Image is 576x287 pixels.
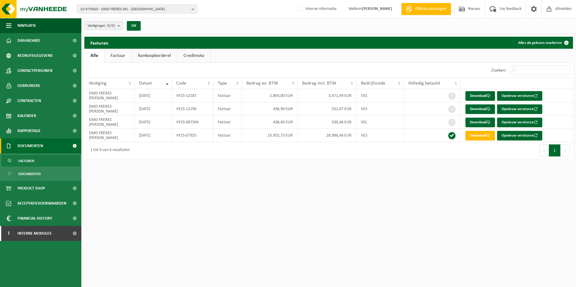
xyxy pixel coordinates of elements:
[172,116,213,129] td: VF25-087504
[242,102,298,116] td: 438,90 EUR
[497,91,542,101] button: Opnieuw versturen
[84,129,134,142] td: DMD FRÈRES [PERSON_NAME]
[177,49,210,63] a: Creditnota
[84,102,134,116] td: DMD FRÈRES [PERSON_NAME]
[298,89,356,102] td: 3.471,49 EUR
[172,89,213,102] td: VF25-12187
[17,138,43,153] span: Documenten
[134,89,172,102] td: [DATE]
[2,168,80,179] a: Documenten
[17,33,40,48] span: Dashboard
[549,144,561,156] button: 1
[134,129,172,142] td: [DATE]
[80,5,189,14] span: 10-979660 - DMD FRÈRES SRL - [GEOGRAPHIC_DATA]
[356,116,404,129] td: VEL
[298,129,356,142] td: 28.986,46 EUR
[17,108,36,123] span: Kalender
[88,21,115,30] span: Vestigingen
[87,145,130,156] div: 1 tot 4 van 4 resultaten
[6,226,11,241] span: I
[132,49,177,63] a: Aankoopborderel
[84,49,104,63] a: Alle
[18,168,41,180] span: Documenten
[414,6,448,12] span: Offerte aanvragen
[297,5,337,14] label: Interne informatie
[298,116,356,129] td: 530,46 EUR
[213,129,242,142] td: Factuur
[561,144,570,156] button: Next
[246,81,278,86] span: Bedrag ex. BTW
[497,104,542,114] button: Opnieuw versturen
[17,18,36,33] span: Navigatie
[465,104,495,114] a: Download
[17,48,53,63] span: Bedrijfsgegevens
[89,81,107,86] span: Vestiging
[172,129,213,142] td: VF25-07925
[17,63,52,78] span: Contactpersonen
[465,131,495,140] a: Download
[134,102,172,116] td: [DATE]
[134,116,172,129] td: [DATE]
[176,81,186,86] span: Code
[242,89,298,102] td: 2.869,00 EUR
[242,129,298,142] td: 23.955,75 EUR
[84,37,114,48] h2: Facturen
[17,211,52,226] span: Financial History
[362,7,392,11] strong: [PERSON_NAME]
[172,102,213,116] td: VF25-12196
[2,155,80,166] a: Facturen
[361,81,385,86] span: Bedrijfscode
[213,116,242,129] td: Factuur
[77,5,197,14] button: 10-979660 - DMD FRÈRES SRL - [GEOGRAPHIC_DATA]
[107,24,115,28] count: (5/5)
[242,116,298,129] td: 438,40 EUR
[356,102,404,116] td: VES
[356,89,404,102] td: VES
[302,81,336,86] span: Bedrag incl. BTW
[17,93,41,108] span: Contracten
[84,116,134,129] td: DMD FRÈRES [PERSON_NAME]
[491,68,506,73] label: Zoeken:
[84,89,134,102] td: DMD FRÈRES [PERSON_NAME]
[84,21,123,30] button: Vestigingen(5/5)
[17,123,41,138] span: Rapportage
[513,37,572,49] button: Alles als gelezen markeren
[218,81,227,86] span: Type
[17,78,40,93] span: Gebruikers
[17,196,66,211] span: Acceptatievoorwaarden
[139,81,152,86] span: Datum
[401,3,451,15] a: Offerte aanvragen
[465,118,495,127] a: Download
[18,155,34,167] span: Facturen
[298,102,356,116] td: 531,07 EUR
[465,91,495,101] a: Download
[408,81,440,86] span: Volledig betaald
[127,21,141,31] button: OK
[539,144,549,156] button: Previous
[213,102,242,116] td: Factuur
[105,49,131,63] a: Factuur
[213,89,242,102] td: Factuur
[356,129,404,142] td: VES
[497,118,542,127] button: Opnieuw versturen
[17,181,45,196] span: Product Shop
[497,131,542,140] button: Opnieuw versturen
[17,226,52,241] span: Interne modules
